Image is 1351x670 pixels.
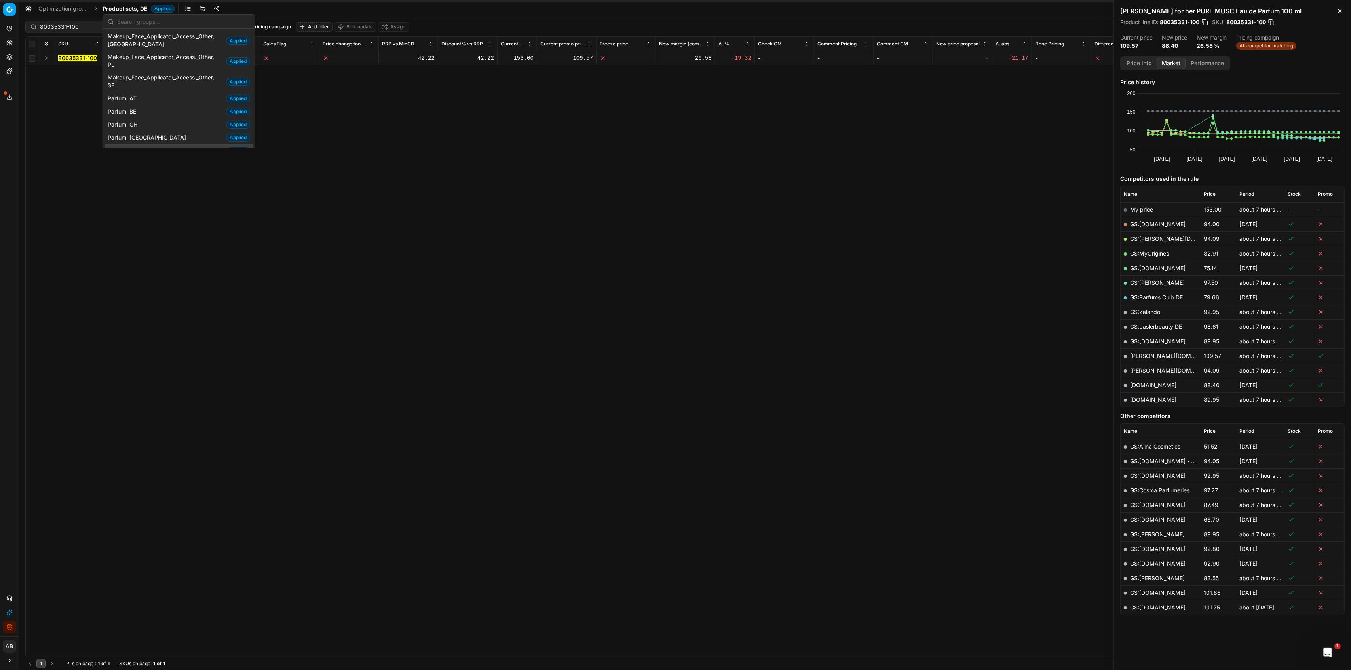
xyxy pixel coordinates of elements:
[1252,156,1267,162] text: [DATE]
[119,661,152,667] span: SKUs on page :
[42,53,51,62] button: Expand
[1239,396,1286,403] span: about 7 hours ago
[1120,42,1152,50] dd: 109.57
[226,134,250,142] span: Applied
[1226,18,1266,26] span: 80035331-100
[1204,516,1219,523] span: 66.70
[755,51,814,65] td: -
[1204,352,1221,359] span: 109.57
[1204,531,1219,538] span: 89.95
[1239,367,1286,374] span: about 7 hours ago
[1239,545,1258,552] span: [DATE]
[226,95,250,102] span: Applied
[1130,545,1186,552] a: GS:[DOMAIN_NAME]
[1318,191,1333,197] span: Promo
[263,41,286,47] span: Sales Flag
[1204,604,1220,611] span: 101.75
[1120,19,1158,25] span: Product line ID :
[1334,643,1341,649] span: 1
[108,661,110,667] strong: 1
[1204,235,1220,242] span: 94.09
[1197,35,1227,40] dt: New margin
[1239,458,1258,464] span: [DATE]
[1186,58,1229,69] button: Performance
[1204,487,1218,494] span: 97.27
[1127,90,1136,96] text: 200
[1318,428,1333,434] span: Promo
[36,659,46,668] button: 1
[718,41,729,47] span: Δ, %
[108,95,140,102] span: Parfum, AT
[249,22,294,32] button: Pricing campaign
[1120,175,1345,183] h5: Competitors used in the rule
[1239,250,1286,257] span: about 7 hours ago
[501,54,534,62] div: 153.00
[157,661,162,667] strong: of
[1032,51,1091,65] td: -
[1204,560,1220,567] span: 92.90
[103,29,255,148] div: Suggestions
[1212,19,1225,25] span: SKU :
[1130,458,1237,464] a: GS:[DOMAIN_NAME] - Amazon.de-Seller
[1315,202,1344,217] td: -
[1239,309,1286,315] span: about 7 hours ago
[153,661,155,667] strong: 1
[117,14,250,30] input: Search groups...
[1130,265,1186,271] a: GS:[DOMAIN_NAME]
[226,121,250,129] span: Applied
[1120,6,1345,16] h2: [PERSON_NAME] for her PURE MUSC Eau de Parfum 100 ml
[40,23,127,31] input: Search by SKU or title
[1130,443,1180,450] a: GS:Alina Cosmetics
[441,54,494,62] div: 42.22
[600,41,628,47] span: Freeze price
[1239,487,1286,494] span: about 7 hours ago
[1130,589,1186,596] a: GS:[DOMAIN_NAME]
[58,55,97,61] mark: 80035331-100
[1204,428,1216,434] span: Price
[1130,560,1186,567] a: GS:[DOMAIN_NAME]
[108,121,141,129] span: Parfum, CH
[1239,589,1258,596] span: [DATE]
[4,640,15,652] span: AB
[1239,352,1286,359] span: about 7 hours ago
[1130,279,1185,286] a: GS:[PERSON_NAME]
[1239,191,1254,197] span: Period
[1130,502,1186,508] a: GS:[DOMAIN_NAME]
[1204,575,1219,581] span: 83.55
[1288,191,1301,197] span: Stock
[1120,35,1152,40] dt: Current price
[108,134,189,142] span: Parfum, [GEOGRAPHIC_DATA]
[1204,396,1219,403] span: 89.95
[42,39,51,49] button: Expand all
[98,661,100,667] strong: 1
[1288,428,1301,434] span: Stock
[1130,472,1186,479] a: GS:[DOMAIN_NAME]
[996,54,1028,62] div: -21.17
[1204,323,1218,330] span: 98.61
[1204,279,1218,286] span: 97.50
[1120,78,1345,86] h5: Price history
[817,54,870,62] div: -
[1204,250,1218,257] span: 82.91
[1204,206,1222,213] span: 153.00
[1204,294,1219,301] span: 79.66
[1157,58,1186,69] button: Market
[877,54,929,62] div: -
[1130,604,1186,611] a: GS:[DOMAIN_NAME]
[108,147,140,155] span: Parfum, DE
[1124,428,1137,434] span: Name
[1130,206,1153,213] span: My price
[1130,235,1231,242] a: GS:[PERSON_NAME][DOMAIN_NAME]
[1239,472,1286,479] span: about 7 hours ago
[1162,42,1187,50] dd: 88.40
[1204,458,1219,464] span: 94.05
[378,22,409,32] button: Assign
[25,659,57,668] nav: pagination
[1130,323,1182,330] a: GS:baslerbeauty DE
[1204,338,1219,344] span: 89.95
[226,37,250,45] span: Applied
[1127,109,1136,115] text: 150
[1239,560,1258,567] span: [DATE]
[334,22,376,32] button: Bulk update
[226,147,250,155] span: Applied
